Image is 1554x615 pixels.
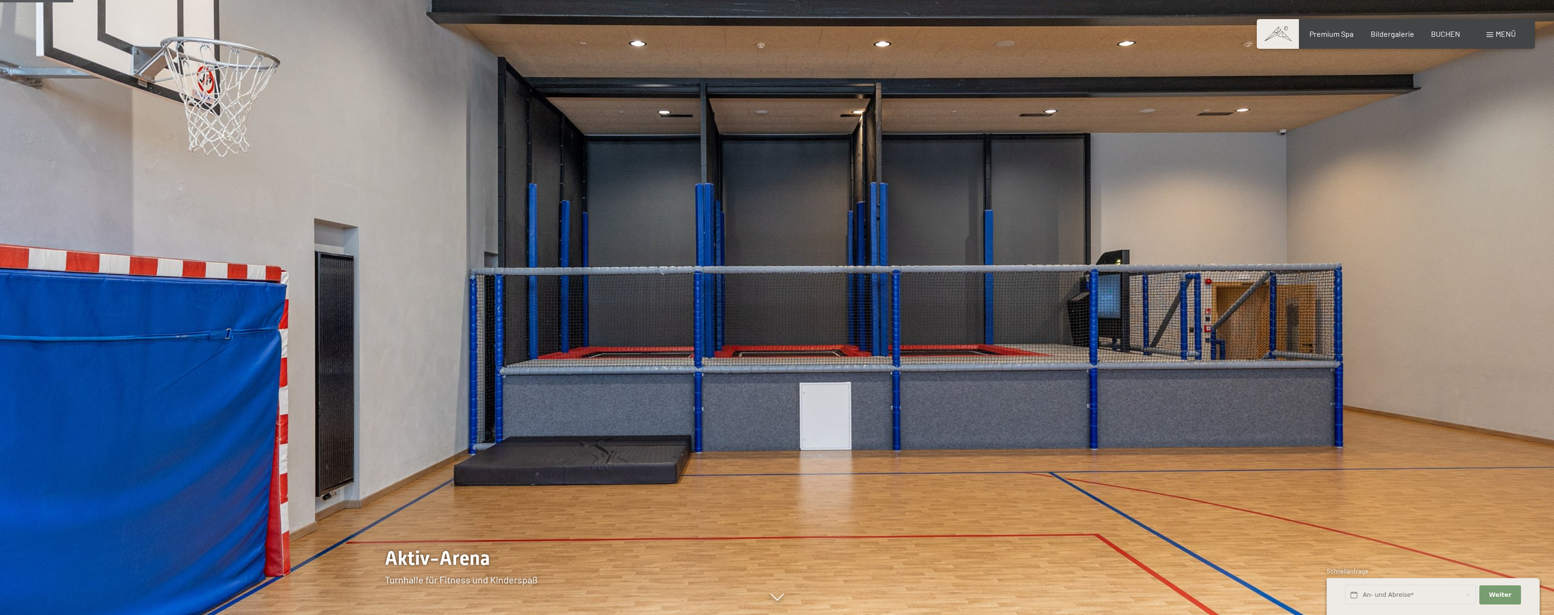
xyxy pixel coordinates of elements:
a: Premium Spa [1309,29,1353,38]
span: Menü [1496,29,1516,38]
span: Schnellanfrage [1327,567,1368,575]
span: Weiter [1489,591,1511,599]
button: Weiter [1479,585,1520,605]
a: Bildergalerie [1371,29,1414,38]
a: BUCHEN [1431,29,1460,38]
